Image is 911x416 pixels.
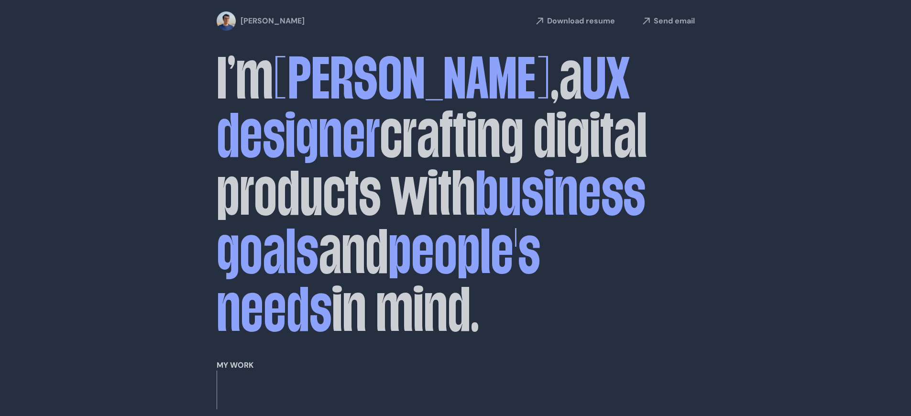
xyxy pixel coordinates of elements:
a: Download resume [532,14,615,28]
img: arrowLinks.svg [639,14,654,28]
a: Send email [639,14,695,28]
span: [PERSON_NAME] [273,50,550,105]
img: profile-pic.png [217,11,236,31]
span: UX designer [217,50,630,163]
span: business goals [217,166,646,279]
h1: I’m , a crafting digital products with and in mind. [217,49,695,339]
h2: My work [217,361,695,370]
img: arrowLinks.svg [532,14,547,28]
a: [PERSON_NAME] [217,11,293,31]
